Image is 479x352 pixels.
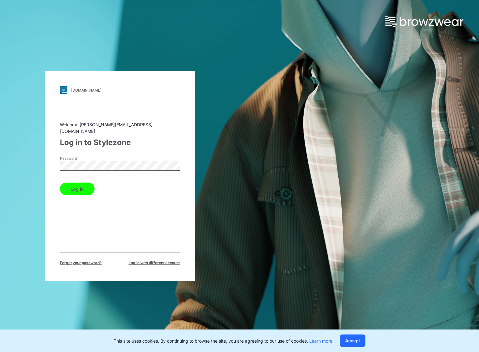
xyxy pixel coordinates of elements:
[60,86,180,94] a: [DOMAIN_NAME]
[340,334,365,347] button: Accept
[60,137,180,148] div: Log in to Stylezone
[60,183,95,195] button: Log in
[60,156,104,161] label: Password
[60,86,67,94] img: stylezone-logo.562084cfcfab977791bfbf7441f1a819.svg
[129,260,180,266] span: Log in with different account
[60,121,180,134] div: Welcome [PERSON_NAME][EMAIL_ADDRESS][DOMAIN_NAME]
[385,16,463,27] img: browzwear-logo.e42bd6dac1945053ebaf764b6aa21510.svg
[60,260,102,266] span: Forget your password?
[114,338,332,344] p: This site uses cookies. By continuing to browse the site, you are agreeing to our use of cookies.
[309,338,332,344] a: Learn more
[71,88,101,93] div: [DOMAIN_NAME]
